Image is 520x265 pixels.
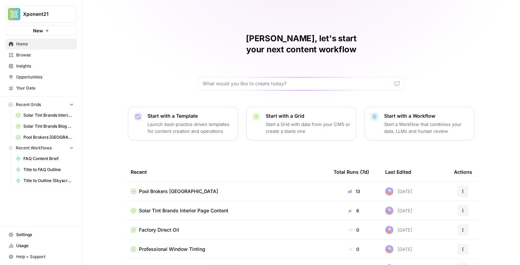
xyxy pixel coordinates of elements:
div: [DATE] [385,245,412,253]
span: Browse [16,52,74,58]
span: Xponent21 [23,11,65,18]
p: Start with a Template [148,113,232,119]
button: New [6,25,77,36]
div: [DATE] [385,206,412,215]
a: Browse [6,50,77,61]
p: Start with a Grid [266,113,350,119]
div: [DATE] [385,226,412,234]
a: FAQ Content Brief [13,153,77,164]
a: Professional Window Tinting [131,246,323,253]
a: Pool Brokers [GEOGRAPHIC_DATA] [131,188,323,195]
a: Insights [6,61,77,72]
a: Home [6,39,77,50]
span: Title to Outline (Skyscraper Test) [23,178,74,184]
img: ly0f5newh3rn50akdwmtp9dssym0 [385,226,393,234]
p: Launch best-practice driven templates for content creation and operations [148,121,232,135]
button: Recent Workflows [6,143,77,153]
p: Start with a Workflow [384,113,469,119]
span: Pool Brokers [GEOGRAPHIC_DATA] [23,134,74,140]
div: Total Runs (7d) [334,162,369,181]
span: Settings [16,232,74,238]
a: Solar Tint Brands Interior Page Content [13,110,77,121]
a: Opportunities [6,72,77,83]
span: Your Data [16,85,74,91]
span: Recent Grids [16,102,41,108]
span: Professional Window Tinting [139,246,205,253]
a: Pool Brokers [GEOGRAPHIC_DATA] [13,132,77,143]
div: 0 [334,226,374,233]
button: Start with a GridStart a Grid with data from your CMS or create a blank one [246,107,356,140]
a: Settings [6,229,77,240]
span: New [33,27,43,34]
a: Solar Tint Brands Blog Workflows [13,121,77,132]
p: Start a Workflow that combines your data, LLMs and human review [384,121,469,135]
span: FAQ Content Brief [23,156,74,162]
input: What would you like to create today? [203,80,392,87]
a: Usage [6,240,77,251]
span: Title to FAQ Outline [23,167,74,173]
span: Help + Support [16,254,74,260]
span: Solar Tint Brands Blog Workflows [23,123,74,129]
button: Help + Support [6,251,77,262]
span: Home [16,41,74,47]
span: Opportunities [16,74,74,80]
img: ly0f5newh3rn50akdwmtp9dssym0 [385,187,393,195]
a: Your Data [6,83,77,94]
img: ly0f5newh3rn50akdwmtp9dssym0 [385,206,393,215]
h1: [PERSON_NAME], let's start your next content workflow [198,33,404,55]
div: Last Edited [385,162,411,181]
div: 13 [334,188,374,195]
span: Solar Tint Brands Interior Page Content [139,207,228,214]
button: Start with a TemplateLaunch best-practice driven templates for content creation and operations [128,107,238,140]
div: 6 [334,207,374,214]
p: Start a Grid with data from your CMS or create a blank one [266,121,350,135]
span: Recent Workflows [16,145,52,151]
a: Title to Outline (Skyscraper Test) [13,175,77,186]
div: 0 [334,246,374,253]
button: Recent Grids [6,99,77,110]
a: Title to FAQ Outline [13,164,77,175]
a: Factory Direct Oil [131,226,323,233]
span: Pool Brokers [GEOGRAPHIC_DATA] [139,188,218,195]
img: ly0f5newh3rn50akdwmtp9dssym0 [385,245,393,253]
div: [DATE] [385,187,412,195]
button: Workspace: Xponent21 [6,6,77,23]
button: Start with a WorkflowStart a Workflow that combines your data, LLMs and human review [365,107,475,140]
span: Insights [16,63,74,69]
img: Xponent21 Logo [8,8,20,20]
div: Actions [454,162,472,181]
span: Usage [16,243,74,249]
a: Solar Tint Brands Interior Page Content [131,207,323,214]
span: Solar Tint Brands Interior Page Content [23,112,74,118]
div: Recent [131,162,323,181]
span: Factory Direct Oil [139,226,179,233]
